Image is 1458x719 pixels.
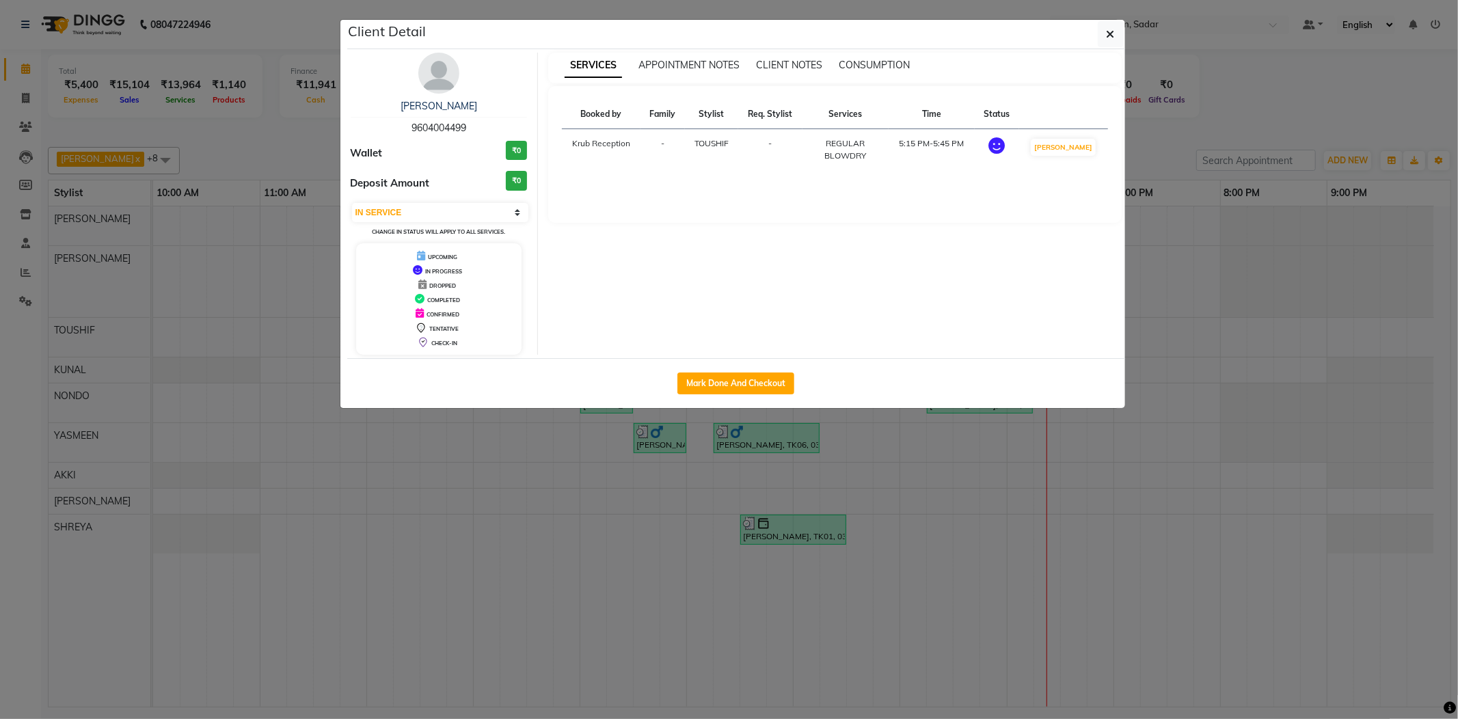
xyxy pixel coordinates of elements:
h3: ₹0 [506,171,527,191]
td: - [738,129,802,171]
small: Change in status will apply to all services. [372,228,505,235]
span: CONFIRMED [427,311,459,318]
td: Krub Reception [562,129,640,171]
span: SERVICES [565,53,622,78]
img: avatar [418,53,459,94]
button: Mark Done And Checkout [677,372,794,394]
span: TENTATIVE [429,325,459,332]
div: REGULAR BLOWDRY [811,137,880,162]
th: Time [889,100,974,129]
span: Deposit Amount [351,176,430,191]
span: Wallet [351,146,383,161]
th: Services [802,100,889,129]
td: - [640,129,685,171]
h3: ₹0 [506,141,527,161]
span: DROPPED [429,282,456,289]
span: CLIENT NOTES [756,59,822,71]
a: [PERSON_NAME] [401,100,477,112]
span: UPCOMING [428,254,457,260]
th: Stylist [685,100,738,129]
span: IN PROGRESS [425,268,462,275]
th: Req. Stylist [738,100,802,129]
th: Booked by [562,100,640,129]
td: 5:15 PM-5:45 PM [889,129,974,171]
h5: Client Detail [349,21,427,42]
button: [PERSON_NAME] [1031,139,1096,156]
span: 9604004499 [411,122,466,134]
th: Family [640,100,685,129]
span: CHECK-IN [431,340,457,347]
span: COMPLETED [427,297,460,303]
th: Status [975,100,1019,129]
span: CONSUMPTION [839,59,910,71]
span: TOUSHIF [694,138,729,148]
span: APPOINTMENT NOTES [638,59,740,71]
